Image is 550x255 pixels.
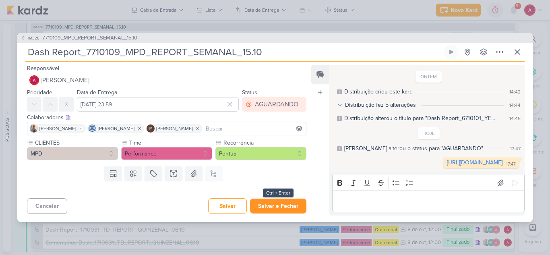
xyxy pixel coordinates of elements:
label: Data de Entrega [77,89,117,96]
button: Cancelar [27,198,67,214]
p: IM [149,127,153,131]
input: Kard Sem Título [25,45,442,59]
div: 14:44 [509,102,521,109]
button: Salvar [208,198,247,214]
div: Distribuição fez 5 alterações [345,101,416,109]
div: Este log é visível à todos no kard [337,89,342,94]
div: Editor toolbar [332,175,525,191]
div: Alessandra alterou o status para "AGUARDANDO" [344,144,483,153]
div: Este log é visível à todos no kard [337,116,342,121]
img: Alessandra Gomes [29,75,39,85]
div: Ligar relógio [448,49,455,55]
label: CLIENTES [34,139,118,147]
button: Salvar e Fechar [250,199,306,214]
span: IM328 [27,35,41,41]
input: Select a date [77,97,239,112]
span: [PERSON_NAME] [156,125,193,132]
input: Buscar [204,124,304,133]
div: Editor editing area: main [332,191,525,213]
label: Prioridade [27,89,52,96]
div: Ctrl + Enter [263,189,294,197]
div: AGUARDANDO [255,100,298,109]
label: Recorrência [223,139,306,147]
div: Isabella Machado Guimarães [147,124,155,133]
div: 17:47 [506,161,516,168]
div: Colaboradores [27,113,306,122]
label: Status [242,89,257,96]
a: [URL][DOMAIN_NAME] [447,159,502,166]
span: 7710109_MPD_REPORT_SEMANAL_15.10 [42,34,137,42]
button: [PERSON_NAME] [27,73,306,87]
img: Iara Santos [30,124,38,133]
div: 14:42 [509,88,521,95]
img: Caroline Traven De Andrade [88,124,96,133]
span: [PERSON_NAME] [41,75,89,85]
div: Distribuição criou este kard [344,87,413,96]
button: IM328 7710109_MPD_REPORT_SEMANAL_15.10 [21,34,137,42]
button: Pontual [215,147,306,160]
label: Responsável [27,65,59,72]
div: Este log é visível à todos no kard [337,146,342,151]
div: 17:47 [510,145,521,152]
span: [PERSON_NAME] [39,125,76,132]
div: Distribuição alterou o título para "Dash Report_6710101_YEES_REPORT_SEMANAL_COMERCIAL_15.10" [344,114,498,122]
button: Performance [121,147,212,160]
button: MPD [27,147,118,160]
div: 14:45 [509,115,521,122]
label: Time [128,139,212,147]
span: [PERSON_NAME] [98,125,134,132]
button: AGUARDANDO [242,97,306,112]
